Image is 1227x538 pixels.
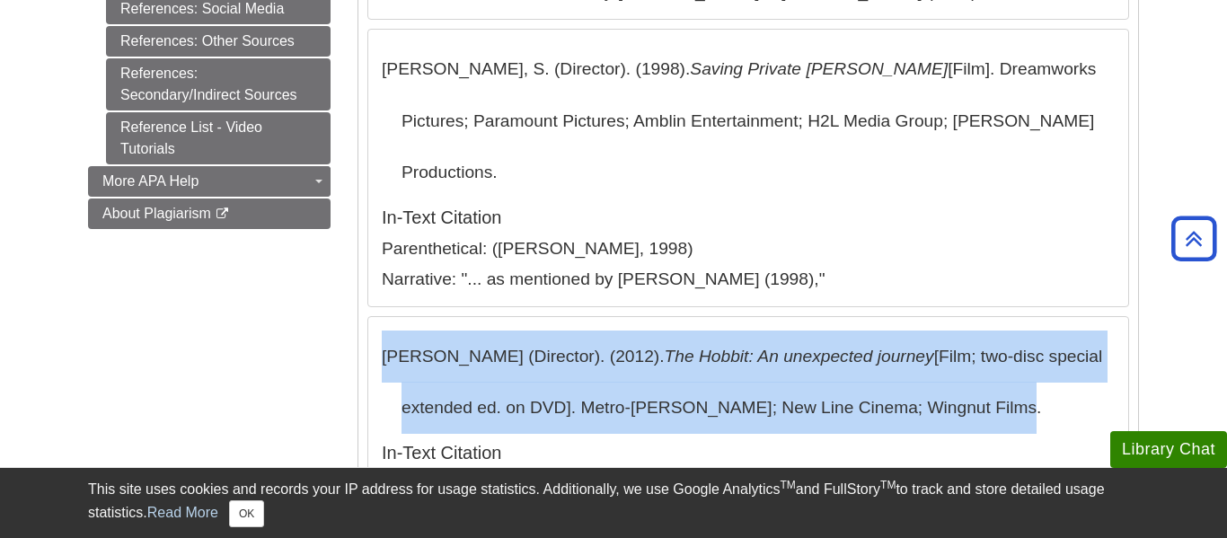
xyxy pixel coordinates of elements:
[382,443,1115,463] h5: In-Text Citation
[1110,431,1227,468] button: Library Chat
[102,173,199,189] span: More APA Help
[106,26,331,57] a: References: Other Sources
[382,331,1115,434] p: [PERSON_NAME] (Director). (2012). [Film; two-disc special extended ed. on DVD]. Metro-[PERSON_NAM...
[106,112,331,164] a: Reference List - Video Tutorials
[88,479,1139,527] div: This site uses cookies and records your IP address for usage statistics. Additionally, we use Goo...
[88,166,331,197] a: More APA Help
[665,347,934,366] i: The Hobbit: An unexpected journey
[102,206,211,221] span: About Plagiarism
[229,500,264,527] button: Close
[382,267,1115,293] p: Narrative: "... as mentioned by [PERSON_NAME] (1998),"
[382,43,1115,198] p: [PERSON_NAME], S. (Director). (1998). [Film]. Dreamworks Pictures; Paramount Pictures; Amblin Ent...
[88,198,331,229] a: About Plagiarism
[215,208,230,220] i: This link opens in a new window
[780,479,795,491] sup: TM
[382,236,1115,262] p: Parenthetical: ([PERSON_NAME], 1998)
[106,58,331,110] a: References: Secondary/Indirect Sources
[1165,226,1223,251] a: Back to Top
[880,479,896,491] sup: TM
[690,59,948,78] i: Saving Private [PERSON_NAME]
[382,207,1115,227] h5: In-Text Citation
[147,505,218,520] a: Read More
